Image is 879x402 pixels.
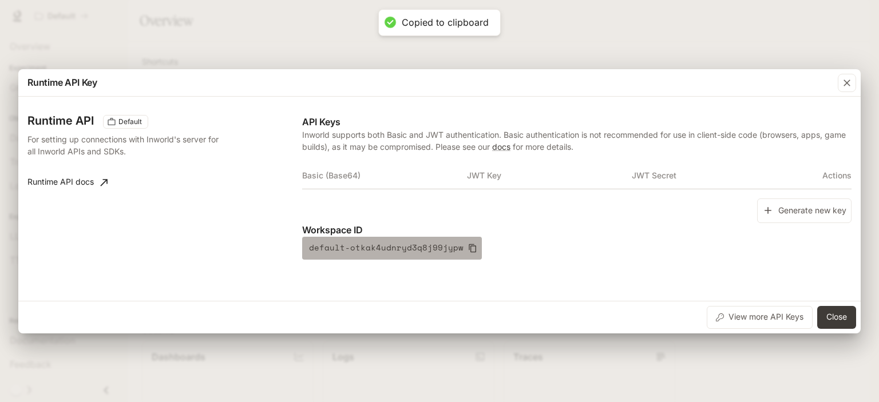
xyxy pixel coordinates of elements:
a: docs [492,142,510,152]
p: Runtime API Key [27,75,97,89]
p: For setting up connections with Inworld's server for all Inworld APIs and SDKs. [27,133,227,157]
p: Inworld supports both Basic and JWT authentication. Basic authentication is not recommended for u... [302,129,852,153]
p: Workspace ID [302,223,852,237]
div: These keys will apply to your current workspace only [103,115,148,129]
button: Generate new key [757,198,852,223]
p: API Keys [302,115,852,129]
th: JWT Key [467,162,632,189]
button: default-otkak4udnryd3q8j99jypw [302,237,482,260]
th: Actions [797,162,852,189]
button: View more API Keys [707,306,813,329]
th: JWT Secret [632,162,797,189]
span: Default [114,117,146,127]
th: Basic (Base64) [302,162,467,189]
a: Runtime API docs [23,171,112,194]
h3: Runtime API [27,115,94,126]
button: Close [817,306,856,329]
div: Copied to clipboard [402,17,489,29]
